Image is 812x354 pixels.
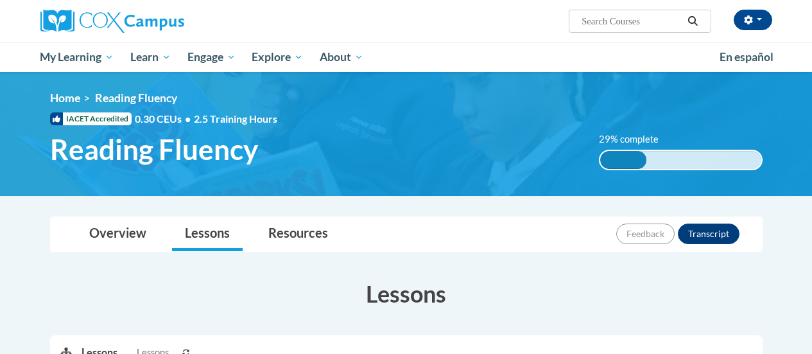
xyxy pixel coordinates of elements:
[40,49,114,65] span: My Learning
[252,49,303,65] span: Explore
[600,151,647,169] div: 29% complete
[616,224,675,244] button: Feedback
[255,217,341,251] a: Resources
[580,13,683,29] input: Search Courses
[678,224,739,244] button: Transcript
[320,49,363,65] span: About
[50,91,80,105] a: Home
[32,42,123,72] a: My Learning
[185,112,191,125] span: •
[194,112,277,125] span: 2.5 Training Hours
[50,112,132,125] span: IACET Accredited
[130,49,171,65] span: Learn
[720,50,773,64] span: En español
[734,10,772,30] button: Account Settings
[40,10,184,33] img: Cox Campus
[40,10,272,33] a: Cox Campus
[31,42,782,72] div: Main menu
[711,44,782,71] a: En español
[243,42,311,72] a: Explore
[95,91,177,105] span: Reading Fluency
[599,132,673,146] label: 29% complete
[683,13,702,29] button: Search
[179,42,244,72] a: Engage
[172,217,243,251] a: Lessons
[50,278,763,310] h3: Lessons
[187,49,236,65] span: Engage
[311,42,372,72] a: About
[122,42,179,72] a: Learn
[50,132,258,166] span: Reading Fluency
[76,217,159,251] a: Overview
[135,112,194,126] span: 0.30 CEUs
